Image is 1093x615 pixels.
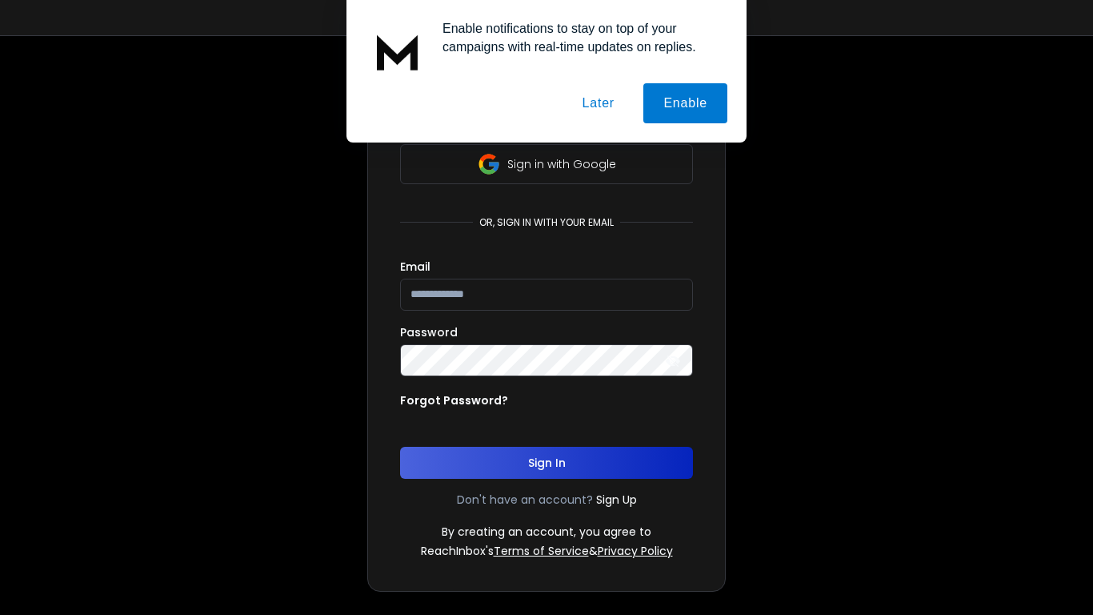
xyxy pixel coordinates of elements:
p: Don't have an account? [457,492,593,508]
p: ReachInbox's & [421,543,673,559]
button: Later [562,83,634,123]
label: Password [400,327,458,338]
button: Enable [643,83,727,123]
button: Sign in with Google [400,144,693,184]
img: notification icon [366,19,430,83]
p: Forgot Password? [400,392,508,408]
label: Email [400,261,430,272]
a: Sign Up [596,492,637,508]
div: Enable notifications to stay on top of your campaigns with real-time updates on replies. [430,19,727,56]
button: Sign In [400,447,693,479]
p: or, sign in with your email [473,216,620,229]
a: Privacy Policy [598,543,673,559]
p: Sign in with Google [507,156,616,172]
a: Terms of Service [494,543,589,559]
p: By creating an account, you agree to [442,524,651,540]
